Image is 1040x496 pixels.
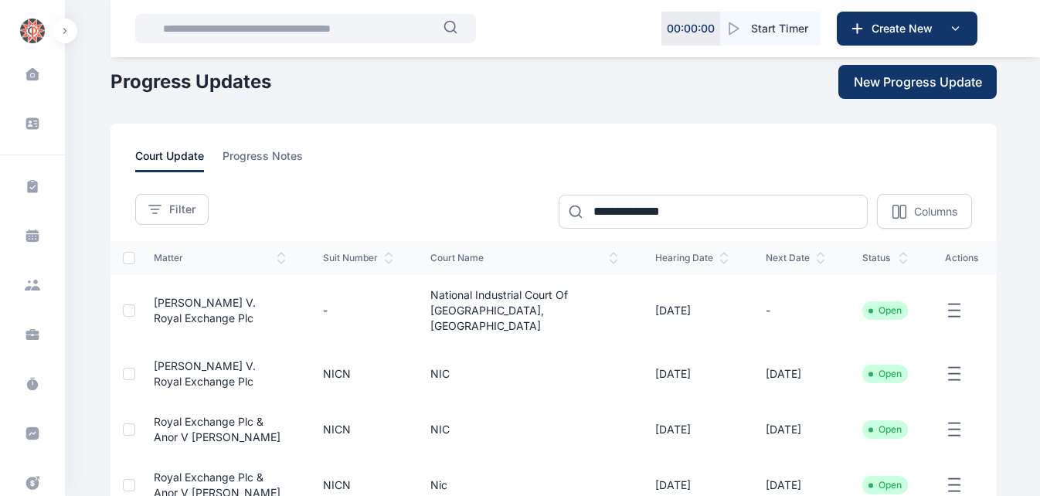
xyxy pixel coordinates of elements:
a: [PERSON_NAME] v. Royal Exchange Plc [154,359,256,388]
button: Start Timer [720,12,821,46]
a: Royal Exchange Plc & Anor V [PERSON_NAME] [154,415,280,443]
td: National Industrial Court of [GEOGRAPHIC_DATA], [GEOGRAPHIC_DATA] [412,275,637,346]
h1: Progress Updates [110,70,271,94]
li: Open [868,479,902,491]
li: Open [868,368,902,380]
span: court name [430,252,618,264]
span: hearing date [655,252,729,264]
td: [DATE] [637,275,747,346]
a: court update [135,148,223,172]
span: Filter [169,202,195,217]
button: Columns [877,194,972,229]
td: - [747,275,844,346]
li: Open [868,423,902,436]
td: NIC [412,402,637,457]
span: New Progress Update [854,73,982,91]
p: 00 : 00 : 00 [667,21,715,36]
td: [DATE] [637,402,747,457]
span: Start Timer [751,21,808,36]
button: Create New [837,12,977,46]
td: NICN [304,346,412,402]
td: [DATE] [747,402,844,457]
span: court update [135,148,204,172]
td: [DATE] [747,346,844,402]
td: NIC [412,346,637,402]
span: matter [154,252,287,264]
span: Create New [865,21,946,36]
td: - [304,275,412,346]
td: NICN [304,402,412,457]
p: Columns [914,204,957,219]
span: status [862,252,908,264]
span: suit number [323,252,393,264]
span: actions [945,252,978,264]
span: next date [766,252,825,264]
a: [PERSON_NAME] v. Royal Exchange Plc [154,296,256,324]
td: [DATE] [637,346,747,402]
button: New Progress Update [838,65,997,99]
button: Filter [135,194,209,225]
a: progress notes [223,148,321,172]
li: Open [868,304,902,317]
span: progress notes [223,148,303,172]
